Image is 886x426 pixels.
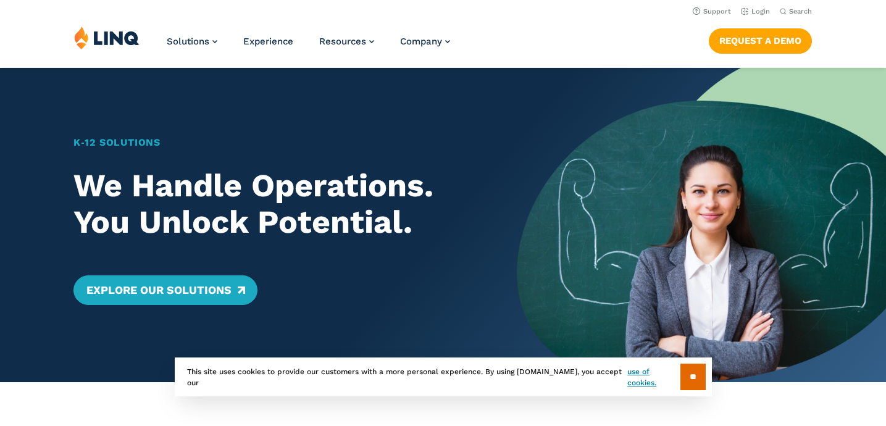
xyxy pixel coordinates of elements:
[73,167,480,241] h2: We Handle Operations. You Unlock Potential.
[167,36,209,47] span: Solutions
[400,36,450,47] a: Company
[709,28,812,53] a: Request a Demo
[517,68,886,382] img: Home Banner
[693,7,731,15] a: Support
[780,7,812,16] button: Open Search Bar
[789,7,812,15] span: Search
[709,26,812,53] nav: Button Navigation
[74,26,140,49] img: LINQ | K‑12 Software
[167,26,450,67] nav: Primary Navigation
[167,36,217,47] a: Solutions
[175,357,712,396] div: This site uses cookies to provide our customers with a more personal experience. By using [DOMAIN...
[741,7,770,15] a: Login
[400,36,442,47] span: Company
[319,36,366,47] span: Resources
[319,36,374,47] a: Resources
[73,135,480,150] h1: K‑12 Solutions
[627,366,680,388] a: use of cookies.
[73,275,257,305] a: Explore Our Solutions
[243,36,293,47] a: Experience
